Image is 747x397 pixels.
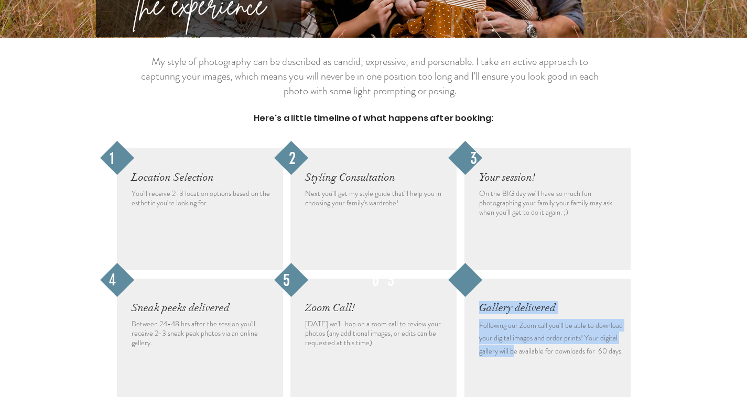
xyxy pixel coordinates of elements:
span: Styling Consultation [305,171,395,184]
span: Next you'll get my style guide that'll help you in choosing your family's wardrobe! [305,188,441,208]
span: 1 2 3 [110,148,478,168]
span: You'll receive 2-3 location options based on the esthetic you're looking for. [132,188,270,208]
span: 5 [283,270,290,290]
span: 6 [372,270,379,290]
span: Between 24-48 hrs after the session you'll receive 2-3 sneak peak photos via an online gallery. [132,318,258,348]
span: On the BIG day we'll have so much fun photographing your family your family may ask when you'll g... [479,188,612,217]
span: 3 [387,270,394,290]
span: Following our Zoom call you'll be able to download your digital images and order prints! Your dig... [479,320,623,356]
span: [DATE] we'll hop on a zoom call to review your photos (any additional images, or edits can be req... [305,318,441,348]
span: Here's a little timeline of what happens after booking: [254,112,494,124]
span: Gallery delivered [479,301,556,314]
span: 4 [109,270,116,290]
p: My style of photography can be described as candid, expressive, and personable. I take an active ... [137,54,603,98]
iframe: Wix Chat [698,348,747,397]
span: Your session! [479,171,535,184]
span: Location Selection [132,171,214,184]
span: Sneak peeks delivered [132,301,230,314]
span: Zoom Call! [305,301,355,314]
